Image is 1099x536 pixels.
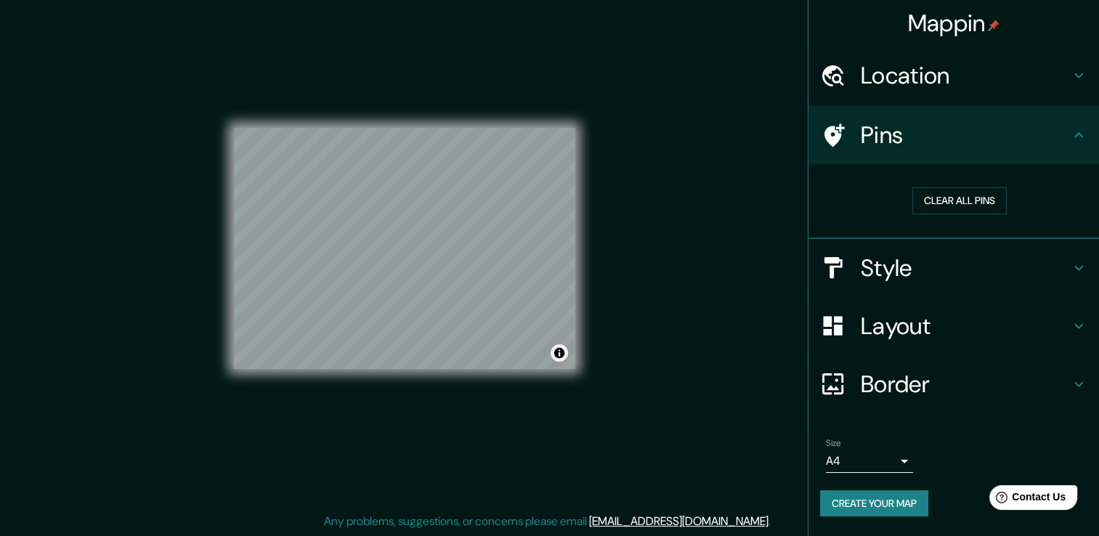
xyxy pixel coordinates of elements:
p: Any problems, suggestions, or concerns please email . [324,513,771,530]
div: . [771,513,773,530]
div: Layout [808,297,1099,355]
h4: Mappin [908,9,1000,38]
button: Create your map [820,490,928,517]
div: Style [808,239,1099,297]
div: Pins [808,106,1099,164]
h4: Pins [861,121,1070,150]
h4: Layout [861,312,1070,341]
h4: Border [861,370,1070,399]
a: [EMAIL_ADDRESS][DOMAIN_NAME] [589,513,769,529]
button: Clear all pins [912,187,1007,214]
div: A4 [826,450,913,473]
h4: Style [861,253,1070,283]
button: Toggle attribution [551,344,568,362]
h4: Location [861,61,1070,90]
div: Border [808,355,1099,413]
iframe: Help widget launcher [970,479,1083,520]
div: Location [808,46,1099,105]
label: Size [826,436,841,449]
img: pin-icon.png [988,20,999,31]
canvas: Map [234,128,575,369]
div: . [773,513,776,530]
